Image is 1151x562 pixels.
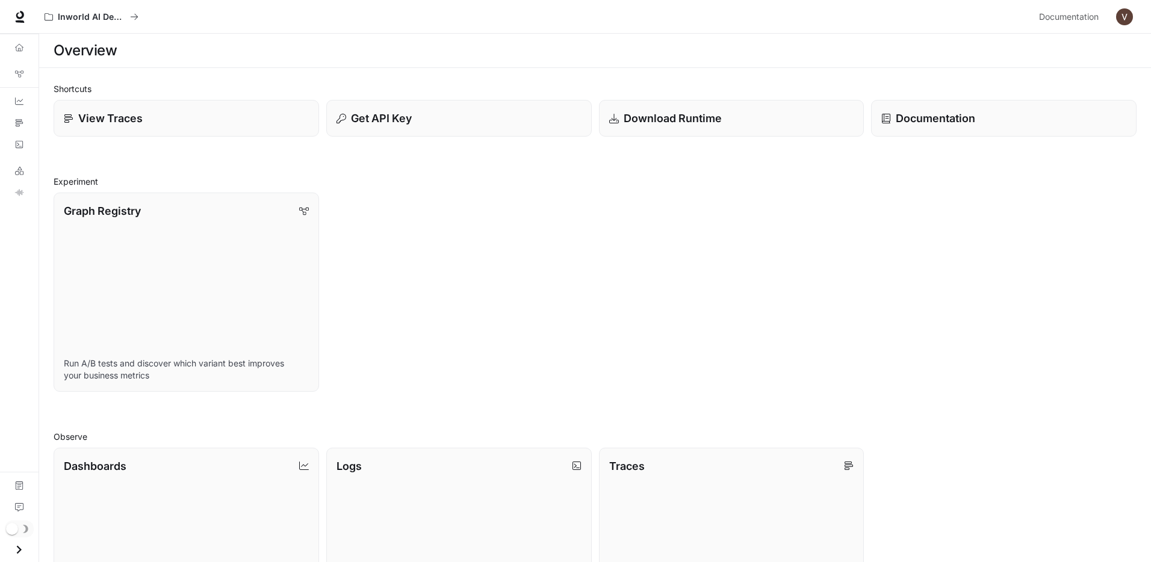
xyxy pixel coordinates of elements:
[5,91,34,111] a: Dashboards
[624,110,722,126] p: Download Runtime
[54,100,319,137] a: View Traces
[5,183,34,202] a: TTS Playground
[896,110,975,126] p: Documentation
[599,100,864,137] a: Download Runtime
[54,175,1137,188] h2: Experiment
[5,498,34,517] a: Feedback
[871,100,1137,137] a: Documentation
[54,82,1137,95] h2: Shortcuts
[6,522,18,535] span: Dark mode toggle
[64,458,126,474] p: Dashboards
[1116,8,1133,25] img: User avatar
[5,161,34,181] a: LLM Playground
[64,203,141,219] p: Graph Registry
[5,135,34,154] a: Logs
[5,476,34,495] a: Documentation
[337,458,362,474] p: Logs
[5,113,34,132] a: Traces
[54,430,1137,443] h2: Observe
[78,110,143,126] p: View Traces
[351,110,412,126] p: Get API Key
[1112,5,1137,29] button: User avatar
[5,537,33,562] button: Open drawer
[1034,5,1108,29] a: Documentation
[39,5,144,29] button: All workspaces
[54,193,319,392] a: Graph RegistryRun A/B tests and discover which variant best improves your business metrics
[1039,10,1099,25] span: Documentation
[64,357,309,381] p: Run A/B tests and discover which variant best improves your business metrics
[54,39,117,63] h1: Overview
[5,64,34,84] a: Graph Registry
[326,100,592,137] button: Get API Key
[58,12,125,22] p: Inworld AI Demos
[5,38,34,57] a: Overview
[609,458,645,474] p: Traces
